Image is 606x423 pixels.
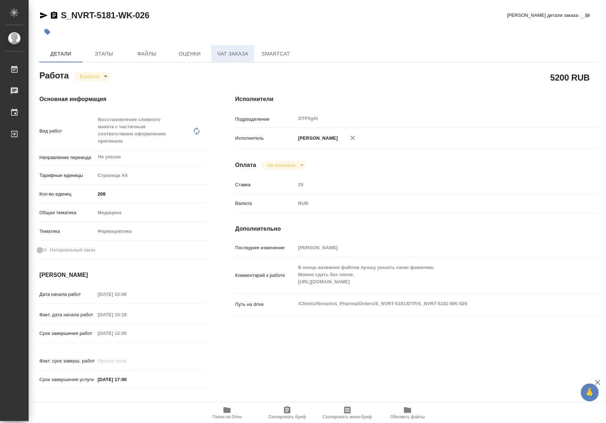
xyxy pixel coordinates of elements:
[390,414,425,419] span: Обновить файлы
[268,414,306,419] span: Скопировать бриф
[296,135,338,142] p: [PERSON_NAME]
[74,72,110,81] div: В работе
[296,298,568,310] textarea: /Clients/Novartos_Pharma/Orders/S_NVRT-5181/DTP/S_NVRT-5181-WK-026
[39,291,95,298] p: Дата начала работ
[39,128,95,135] p: Вид работ
[39,209,95,216] p: Общая тематика
[235,200,296,207] p: Валюта
[212,414,242,419] span: Папка на Drive
[50,246,95,254] span: Нотариальный заказ
[584,385,596,400] span: 🙏
[197,403,257,423] button: Папка на Drive
[235,244,296,251] p: Последнее изменение
[296,242,568,253] input: Пустое поле
[95,374,158,385] input: ✎ Введи что-нибудь
[44,49,78,58] span: Детали
[259,49,293,58] span: SmartCat
[173,49,207,58] span: Оценки
[78,73,101,80] button: В работе
[581,384,599,402] button: 🙏
[216,49,250,58] span: Чат заказа
[550,71,590,83] h2: 5200 RUB
[296,197,568,210] div: RUB
[296,179,568,190] input: Пустое поле
[235,272,296,279] p: Комментарий к работе
[235,135,296,142] p: Исполнитель
[95,189,207,199] input: ✎ Введи что-нибудь
[39,154,95,161] p: Направление перевода
[95,225,207,237] div: Фармацевтика
[235,95,598,104] h4: Исполнители
[61,10,149,20] a: S_NVRT-5181-WK-026
[323,414,372,419] span: Скопировать мини-бриф
[257,403,317,423] button: Скопировать бриф
[95,207,207,219] div: Медицина
[39,172,95,179] p: Тарифные единицы
[39,191,95,198] p: Кол-во единиц
[87,49,121,58] span: Этапы
[262,160,306,170] div: В работе
[130,49,164,58] span: Файлы
[39,11,48,20] button: Скопировать ссылку для ЯМессенджера
[235,181,296,188] p: Ставка
[235,161,256,169] h4: Оплата
[50,11,58,20] button: Скопировать ссылку
[235,116,296,123] p: Подразделение
[345,130,361,146] button: Удалить исполнителя
[95,356,158,366] input: Пустое поле
[317,403,377,423] button: Скопировать мини-бриф
[39,271,207,279] h4: [PERSON_NAME]
[235,225,598,233] h4: Дополнительно
[296,261,568,288] textarea: В конце названия файлов прошу указать свою фамилию. Можно сдать без папок. [URL][DOMAIN_NAME]
[39,330,95,337] p: Срок завершения работ
[507,12,578,19] span: [PERSON_NAME] детали заказа
[39,311,95,318] p: Факт. дата начала работ
[39,95,207,104] h4: Основная информация
[39,228,95,235] p: Тематика
[95,169,207,182] div: Страница А4
[95,289,158,299] input: Пустое поле
[39,24,55,40] button: Добавить тэг
[377,403,438,423] button: Обновить файлы
[235,301,296,308] p: Путь на drive
[39,376,95,383] p: Срок завершения услуги
[95,309,158,320] input: Пустое поле
[39,357,95,365] p: Факт. срок заверш. работ
[265,162,297,168] button: Не оплачена
[39,68,69,81] h2: Работа
[95,328,158,338] input: Пустое поле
